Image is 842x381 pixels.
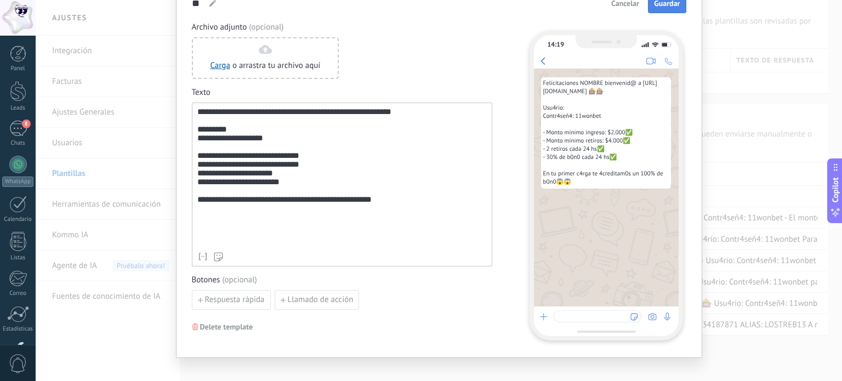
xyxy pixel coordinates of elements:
[232,60,321,71] span: o arrastra tu archivo aquí
[210,60,230,71] a: Carga
[2,177,33,187] div: WhatsApp
[187,319,258,335] button: Delete template
[2,290,34,297] div: Correo
[288,296,354,304] span: Llamado de acción
[22,120,31,128] span: 8
[275,290,360,310] button: Llamado de acción
[830,177,841,202] span: Copilot
[192,22,284,33] span: Archivo adjunto
[192,275,257,286] span: Botones
[2,326,34,333] div: Estadísticas
[548,41,564,49] div: 14:19
[543,79,669,186] span: Felicitaciones NOMBRE bienvenid@ a [URL][DOMAIN_NAME] 🎰🎰 Usu4rio: Contr4señ4: 11wonbet - Monto mi...
[192,87,210,98] span: Texto
[192,290,271,310] button: Respuesta rápida
[2,254,34,261] div: Listas
[2,105,34,112] div: Leads
[2,140,34,147] div: Chats
[2,216,34,223] div: Calendario
[200,323,253,331] span: Delete template
[222,275,257,286] span: (opcional)
[249,22,283,33] span: (opcional)
[205,296,265,304] span: Respuesta rápida
[2,65,34,72] div: Panel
